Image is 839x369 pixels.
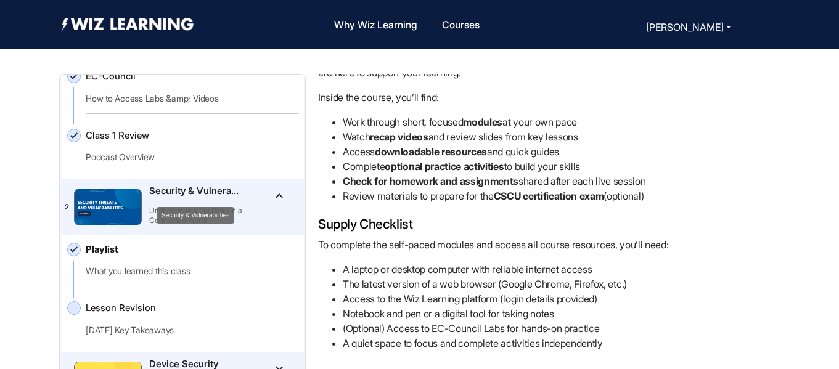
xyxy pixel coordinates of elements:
li: A laptop or desktop computer with reliable internet access [343,262,770,277]
p: Podcast Overview [86,152,277,162]
li: shared after each live session [343,174,770,189]
li: Access and quick guides [343,144,770,159]
li: Complete to build your skills [343,159,770,174]
p: [DATE] Key Takeaways [86,325,277,335]
p: How to Access Labs &amp; Videos [86,94,277,103]
strong: downloadable resources [375,145,487,158]
strong: Check for homework and assignments [343,175,518,187]
button: [PERSON_NAME] [642,18,735,36]
li: Watch and review slides from key lessons [343,129,770,144]
span: Playlist [86,243,277,257]
li: (Optional) Access to EC-Council Labs for hands-on practice [343,321,770,336]
p: 2 [65,197,69,217]
strong: CSCU certification exam [494,190,604,202]
li: A quiet space to focus and complete activities independently [343,336,770,351]
div: Security & Vulnerabilities [157,207,234,224]
a: Why Wiz Learning [329,12,422,38]
p: Security & Vulnerabilities [149,184,242,198]
li: The latest version of a web browser (Google Chrome, Firefox, etc.) [343,277,770,291]
strong: recap videos [370,131,428,143]
li: Review materials to prepare for the (optional) [343,189,770,203]
mat-icon: keyboard_arrow_up [272,189,287,203]
p: Inside the course, you’ll find: [318,90,770,105]
strong: modules [463,116,502,128]
strong: optional practice activities [385,160,504,172]
li: Work through short, focused at your own pace [343,115,770,129]
li: Access to the Wiz Learning platform (login details provided) [343,291,770,306]
a: Courses [437,12,485,38]
h1: Supply Checklist [318,216,770,232]
p: What you learned this class [86,266,277,276]
span: Lesson Revision [86,301,277,315]
span: Class 1 Review [86,129,277,143]
button: Toggle [object Object]Security & Vulnerabilities [267,182,292,207]
p: To complete the self-paced modules and access all course resources, you’ll need: [318,237,770,252]
span: EC-Council [86,70,277,84]
mat-tree-node: Toggle [object Object]Security & Vulnerabilities [61,179,304,235]
li: Notebook and pen or a digital tool for taking notes [343,306,770,321]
